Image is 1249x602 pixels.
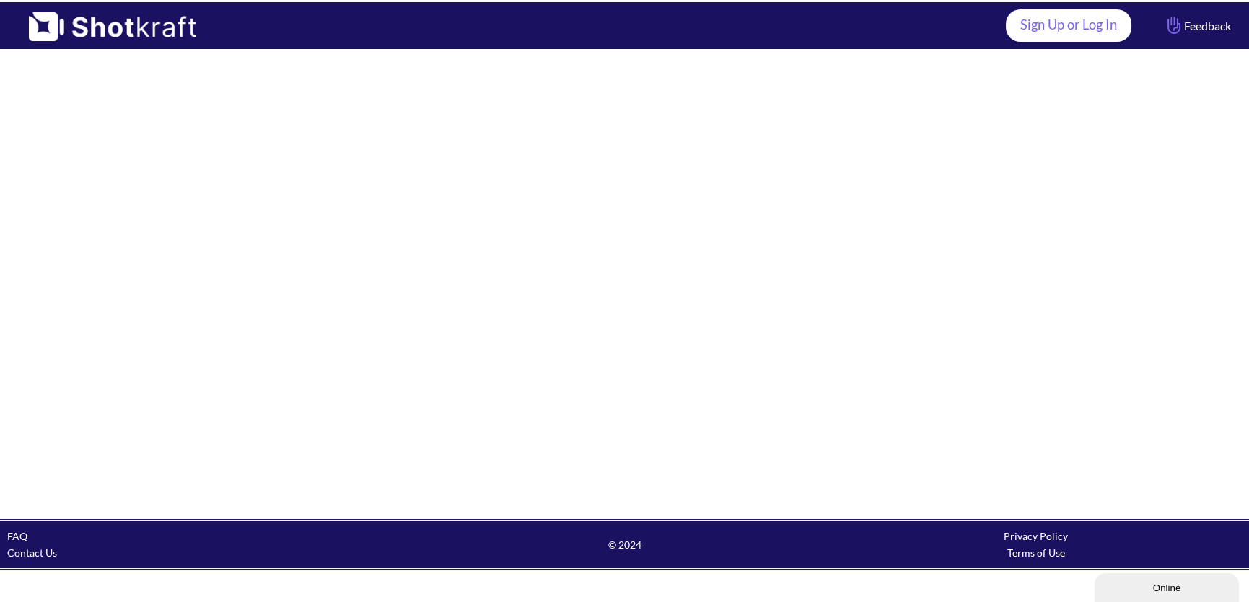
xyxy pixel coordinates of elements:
span: © 2024 [418,536,830,553]
a: Contact Us [7,546,57,559]
span: Feedback [1164,17,1231,34]
iframe: chat widget [1095,570,1242,602]
a: Sign Up or Log In [1006,9,1131,42]
div: Terms of Use [831,544,1242,561]
div: Privacy Policy [831,528,1242,544]
img: Hand Icon [1164,13,1184,37]
a: FAQ [7,530,27,542]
